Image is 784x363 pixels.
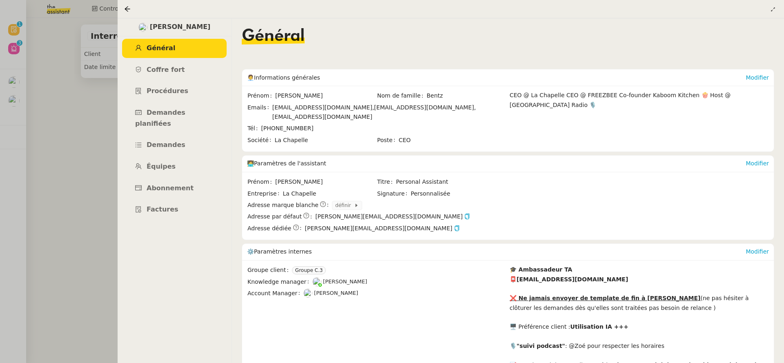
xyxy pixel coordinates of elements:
[312,277,321,286] img: users%2FoFdbodQ3TgNoWt9kP3GXAs5oaCq1%2Favatar%2Fprofile-pic.png
[122,82,227,101] a: Procédures
[254,248,312,255] span: Paramètres internes
[427,91,506,100] span: Bentz
[274,136,376,145] span: La Chapelle
[147,44,175,52] span: Général
[122,60,227,80] a: Coffre fort
[122,136,227,155] a: Demandes
[254,160,326,167] span: Paramètres de l'assistant
[377,136,399,145] span: Poste
[122,39,227,58] a: Général
[377,177,396,187] span: Titre
[377,91,427,100] span: Nom de famille
[292,266,326,274] nz-tag: Groupe C.3
[147,163,176,170] span: Équipes
[510,341,769,351] div: 🎙️ : @Zoé pour respecter les horaires
[305,224,460,233] span: [PERSON_NAME][EMAIL_ADDRESS][DOMAIN_NAME]
[138,23,147,32] img: users%2F37wbV9IbQuXMU0UH0ngzBXzaEe12%2Favatar%2Fcba66ece-c48a-48c8-9897-a2adc1834457
[510,275,769,284] div: 📮
[272,104,374,111] span: [EMAIL_ADDRESS][DOMAIN_NAME],
[746,74,769,81] a: Modifier
[147,184,194,192] span: Abonnement
[247,289,303,298] span: Account Manager
[247,124,261,133] span: Tél
[517,276,628,283] strong: [EMAIL_ADDRESS][DOMAIN_NAME]
[517,343,565,349] strong: "suivi podcast"
[315,212,470,221] span: [PERSON_NAME][EMAIL_ADDRESS][DOMAIN_NAME]
[275,91,376,100] span: [PERSON_NAME]
[700,295,702,301] u: (
[261,125,313,131] span: [PHONE_NUMBER]
[377,189,411,198] span: Signature
[247,244,746,260] div: ⚙️
[303,289,312,298] img: users%2FNTfmycKsCFdqp6LX6USf2FmuPJo2%2Favatar%2F16D86256-2126-4AE5-895D-3A0011377F92_1_102_o-remo...
[247,200,318,210] span: Adresse marque blanche
[247,224,291,233] span: Adresse dédiée
[570,323,628,330] strong: Utilisation IA +++
[247,189,283,198] span: Entreprise
[510,322,769,332] div: 🖥️ Préférence client :
[396,177,506,187] span: Personal Assistant
[335,201,354,209] span: définir
[247,277,312,287] span: Knowledge manager
[510,266,572,273] strong: 🎓 Ambassadeur TA
[275,177,376,187] span: [PERSON_NAME]
[247,103,272,122] span: Emails
[746,248,769,255] a: Modifier
[272,114,372,120] span: [EMAIL_ADDRESS][DOMAIN_NAME]
[150,22,211,33] span: [PERSON_NAME]
[247,177,275,187] span: Prénom
[247,265,292,275] span: Groupe client
[374,104,476,111] span: [EMAIL_ADDRESS][DOMAIN_NAME],
[254,74,320,81] span: Informations générales
[147,205,178,213] span: Factures
[122,157,227,176] a: Équipes
[411,189,450,198] span: Personnalisée
[122,179,227,198] a: Abonnement
[147,66,185,73] span: Coffre fort
[147,87,188,95] span: Procédures
[510,91,769,147] div: CEO @ La Chapelle CEO @ FREEZBEE Co-founder Kaboom Kitchen 🍿 Host @ [GEOGRAPHIC_DATA] Radio 🎙️
[247,69,746,86] div: 🧑‍💼
[147,141,185,149] span: Demandes
[323,278,367,285] span: [PERSON_NAME]
[746,160,769,167] a: Modifier
[247,91,275,100] span: Prénom
[247,156,746,172] div: 🧑‍💻
[247,136,274,145] span: Société
[283,189,376,198] span: La Chapelle
[247,212,302,221] span: Adresse par défaut
[135,109,185,127] span: Demandes planifiées
[314,290,358,296] span: [PERSON_NAME]
[399,136,506,145] span: CEO
[510,295,700,301] u: ❌ Ne jamais envoyer de template de fin à [PERSON_NAME]
[510,294,769,313] div: ne pas hésiter à clôturer les demandes dès qu'elles sont traitées pas besoin de relance )
[242,28,305,45] span: Général
[122,103,227,133] a: Demandes planifiées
